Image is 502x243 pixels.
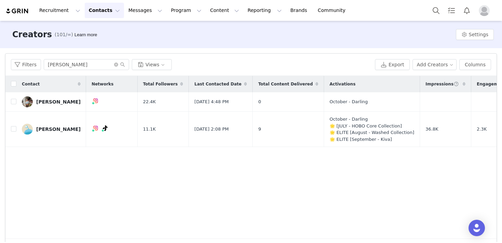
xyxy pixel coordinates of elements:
[35,3,84,18] button: Recruitment
[167,3,206,18] button: Program
[93,125,98,131] img: instagram.svg
[469,220,485,236] div: Open Intercom Messenger
[426,126,438,133] span: 36.8K
[12,28,52,41] h3: Creators
[22,96,33,107] img: 9bb63438-435e-4562-bd6c-9070778624bd--s.jpg
[413,59,457,70] button: Add Creators
[258,126,261,133] span: 9
[330,136,414,143] div: 🌟 ELITE [September - Kiva]
[44,59,129,70] input: Search...
[459,3,474,18] button: Notifications
[194,81,241,87] span: Last Contacted Date
[143,81,178,87] span: Total Followers
[330,129,414,136] div: 🌟 ELITE [August - Washed Collection]
[143,98,156,105] span: 22.4K
[120,62,125,67] i: icon: search
[22,124,33,135] img: 3e0e731a-22fe-4f3b-8930-74f437dcb258.jpg
[143,126,156,133] span: 11.1K
[55,31,73,38] span: (101/∞)
[258,98,261,105] span: 0
[194,98,228,105] span: [DATE] 4:48 PM
[124,3,166,18] button: Messages
[479,5,490,16] img: placeholder-profile.jpg
[73,31,98,38] div: Tooltip anchor
[330,98,414,105] div: October - Darling
[206,3,243,18] button: Content
[258,81,313,87] span: Total Content Delivered
[36,99,81,105] div: [PERSON_NAME]
[330,123,414,130] div: 🌟 [JULY - HOBO Core Collection]
[286,3,313,18] a: Brands
[11,59,41,70] button: Filters
[429,3,444,18] button: Search
[375,59,410,70] button: Export
[475,5,497,16] button: Profile
[92,81,113,87] span: Networks
[456,29,494,40] button: Settings
[22,96,81,107] a: [PERSON_NAME]
[22,124,81,135] a: [PERSON_NAME]
[330,116,414,123] div: October - Darling
[114,63,118,67] i: icon: close-circle
[314,3,353,18] a: Community
[85,3,124,18] button: Contacts
[444,3,459,18] a: Tasks
[194,126,228,133] span: [DATE] 2:08 PM
[93,98,98,104] img: instagram.svg
[330,81,355,87] span: Activations
[22,81,40,87] span: Contact
[36,126,81,132] div: [PERSON_NAME]
[132,59,172,70] button: Views
[426,81,459,87] span: Impressions
[5,8,29,14] img: grin logo
[243,3,286,18] button: Reporting
[459,59,491,70] button: Columns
